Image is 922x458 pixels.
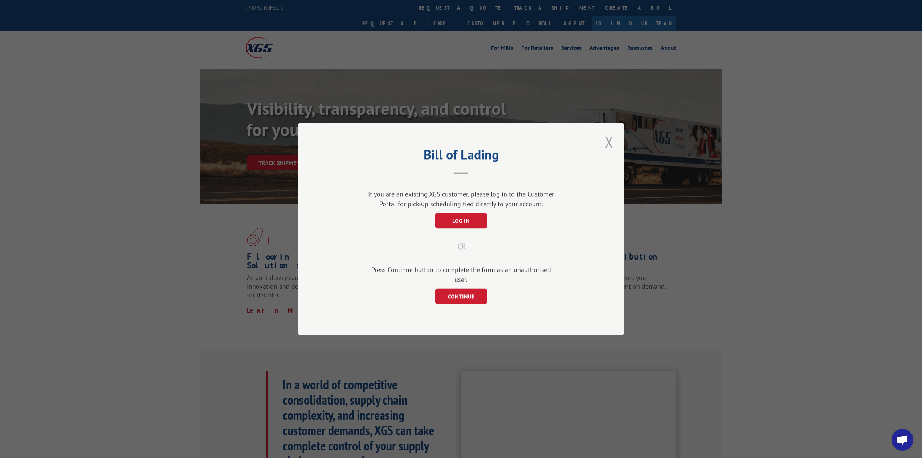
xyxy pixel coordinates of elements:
[365,189,557,209] div: If you are an existing XGS customer, please log in to the Customer Portal for pick-up scheduling ...
[365,265,557,284] div: Press Continue button to complete the form as an unauthorised user.
[334,149,588,163] h2: Bill of Lading
[603,132,615,152] button: Close modal
[334,240,588,253] div: OR
[435,218,487,224] a: LOG IN
[435,289,487,304] button: CONTINUE
[435,213,487,228] button: LOG IN
[892,429,913,451] a: Open chat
